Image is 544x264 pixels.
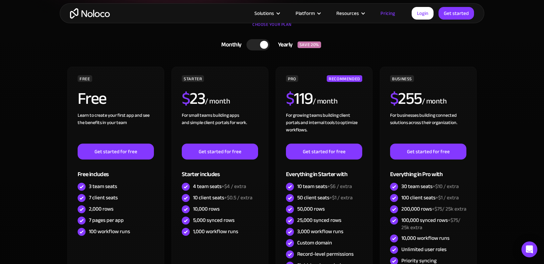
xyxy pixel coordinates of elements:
[390,83,398,114] span: $
[286,112,362,144] div: For growing teams building client portals and internal tools to optimize workflows.
[297,239,332,246] div: Custom domain
[390,160,466,181] div: Everything in Pro with
[222,181,246,191] span: +$4 / extra
[78,112,154,144] div: Learn to create your first app and see the benefits in your team ‍
[73,39,112,43] div: Keywords by Traffic
[19,11,33,16] div: v 4.0.25
[89,228,130,235] div: 100 workflow runs
[401,194,459,201] div: 100 client seats
[297,183,352,190] div: 10 team seats
[433,181,459,191] span: +$10 / extra
[78,144,154,160] a: Get started for free
[390,144,466,160] a: Get started for free
[182,144,258,160] a: Get started for free
[286,75,298,82] div: PRO
[11,17,16,23] img: website_grey.svg
[401,183,459,190] div: 30 team seats
[89,194,118,201] div: 7 client seats
[297,194,353,201] div: 50 client seats
[390,90,422,107] h2: 255
[205,96,230,107] div: / month
[313,96,338,107] div: / month
[254,9,274,18] div: Solutions
[89,183,117,190] div: 3 team seats
[182,75,204,82] div: STARTER
[287,9,328,18] div: Platform
[224,193,252,203] span: +$0.5 / extra
[193,205,220,213] div: 10,000 rows
[182,90,205,107] h2: 23
[521,241,537,257] div: Open Intercom Messenger
[296,9,315,18] div: Platform
[193,194,252,201] div: 10 client seats
[182,83,190,114] span: $
[246,9,287,18] div: Solutions
[25,39,59,43] div: Domain Overview
[297,250,354,258] div: Record-level permissions
[286,144,362,160] a: Get started for free
[286,83,294,114] span: $
[329,193,353,203] span: +$1 / extra
[193,183,246,190] div: 4 team seats
[436,193,459,203] span: +$1 / extra
[70,8,110,19] a: home
[193,217,235,224] div: 5,000 synced rows
[270,40,298,50] div: Yearly
[89,217,124,224] div: 7 pages per app
[78,160,154,181] div: Free includes
[327,75,362,82] div: RECOMMENDED
[298,41,321,48] div: SAVE 20%
[401,215,460,232] span: +$75/ 25k extra
[17,17,73,23] div: Domain: [DOMAIN_NAME]
[89,205,113,213] div: 2,000 rows
[336,9,359,18] div: Resources
[66,20,478,36] div: CHOOSE YOUR PLAN
[297,228,343,235] div: 3,000 workflow runs
[78,90,106,107] h2: Free
[401,246,446,253] div: Unlimited user roles
[297,217,341,224] div: 25,000 synced rows
[11,11,16,16] img: logo_orange.svg
[286,160,362,181] div: Everything in Starter with
[401,217,466,231] div: 100,000 synced rows
[401,234,449,242] div: 10,000 workflow runs
[372,9,403,18] a: Pricing
[390,75,414,82] div: BUSINESS
[328,9,372,18] div: Resources
[439,7,474,20] a: Get started
[193,228,238,235] div: 1,000 workflow runs
[18,38,23,44] img: tab_domain_overview_orange.svg
[412,7,434,20] a: Login
[66,38,71,44] img: tab_keywords_by_traffic_grey.svg
[422,96,447,107] div: / month
[401,205,466,213] div: 200,000 rows
[327,181,352,191] span: +$6 / extra
[213,40,246,50] div: Monthly
[78,75,92,82] div: FREE
[182,160,258,181] div: Starter includes
[297,205,325,213] div: 50,000 rows
[432,204,466,214] span: +$75/ 25k extra
[286,90,313,107] h2: 119
[182,112,258,144] div: For small teams building apps and simple client portals for work. ‍
[390,112,466,144] div: For businesses building connected solutions across their organization. ‍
